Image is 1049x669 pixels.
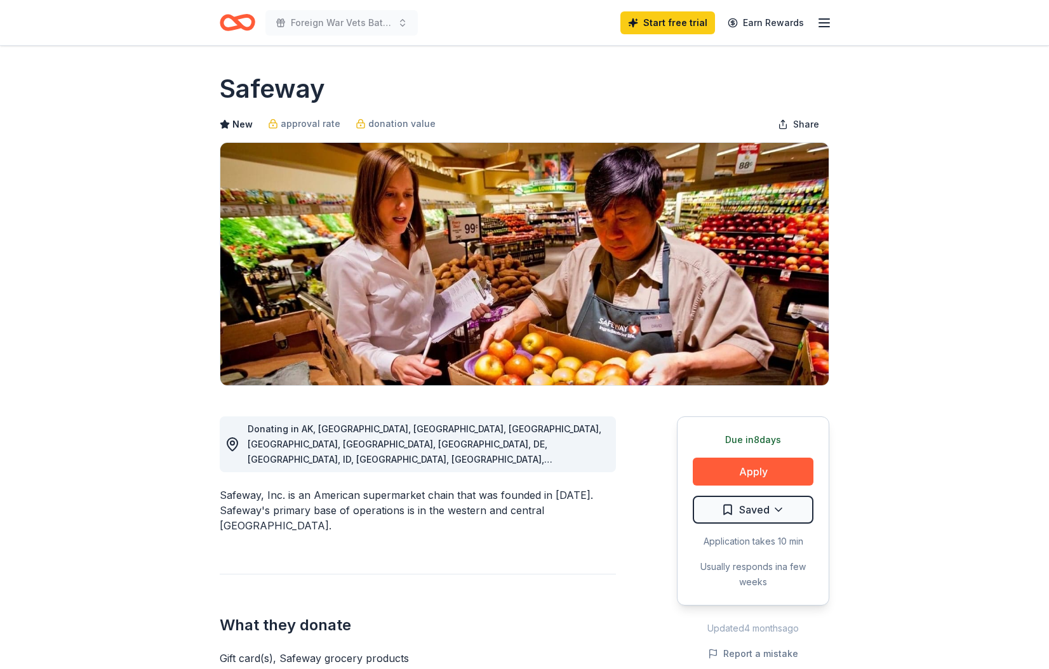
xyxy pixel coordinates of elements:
[220,143,829,385] img: Image for Safeway
[356,116,436,131] a: donation value
[693,496,813,524] button: Saved
[281,116,340,131] span: approval rate
[693,458,813,486] button: Apply
[739,501,770,518] span: Saved
[265,10,418,36] button: Foreign War Vets Battleship Poker Run Fundraiser
[677,621,829,636] div: Updated 4 months ago
[248,423,601,586] span: Donating in AK, [GEOGRAPHIC_DATA], [GEOGRAPHIC_DATA], [GEOGRAPHIC_DATA], [GEOGRAPHIC_DATA], [GEOG...
[268,116,340,131] a: approval rate
[220,8,255,37] a: Home
[693,534,813,549] div: Application takes 10 min
[620,11,715,34] a: Start free trial
[220,487,616,533] div: Safeway, Inc. is an American supermarket chain that was founded in [DATE]. Safeway's primary base...
[793,117,819,132] span: Share
[708,646,798,661] button: Report a mistake
[291,15,392,30] span: Foreign War Vets Battleship Poker Run Fundraiser
[232,117,253,132] span: New
[220,615,616,635] h2: What they donate
[693,432,813,447] div: Due in 8 days
[220,651,616,666] div: Gift card(s), Safeway grocery products
[768,112,829,137] button: Share
[720,11,812,34] a: Earn Rewards
[220,71,325,107] h1: Safeway
[368,116,436,131] span: donation value
[693,559,813,590] div: Usually responds in a few weeks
